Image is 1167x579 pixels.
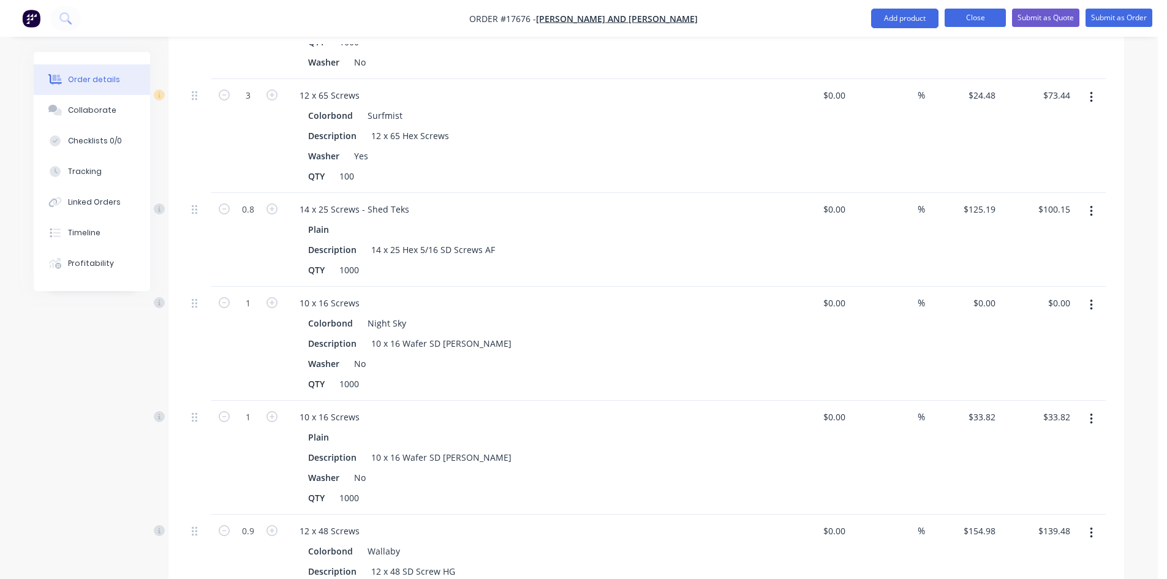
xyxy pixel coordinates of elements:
button: Order details [34,64,150,95]
span: % [918,524,925,538]
div: Linked Orders [68,197,121,208]
button: Checklists 0/0 [34,126,150,156]
div: QTY [303,167,330,185]
button: Add product [871,9,939,28]
div: No [349,53,371,71]
div: Colorbond [308,314,358,332]
div: Washer [303,469,344,486]
div: 10 x 16 Wafer SD [PERSON_NAME] [366,335,516,352]
div: Checklists 0/0 [68,135,122,146]
div: Plain [308,221,334,238]
button: Tracking [34,156,150,187]
a: [PERSON_NAME] and [PERSON_NAME] [536,13,698,25]
div: Profitability [68,258,114,269]
div: 12 x 65 Hex Screws [366,127,454,145]
button: Submit as Quote [1012,9,1079,27]
button: Submit as Order [1086,9,1152,27]
div: QTY [303,489,330,507]
div: 14 x 25 Hex 5/16 SD Screws AF [366,241,500,259]
button: Timeline [34,218,150,248]
div: Description [303,241,361,259]
div: Washer [303,147,344,165]
div: Surfmist [363,107,402,124]
div: Plain [308,428,334,446]
div: 100 [334,167,359,185]
div: 10 x 16 Screws [290,408,369,426]
div: Order details [68,74,120,85]
div: Night Sky [363,314,406,332]
div: Description [303,127,361,145]
span: % [918,410,925,424]
span: % [918,296,925,310]
div: Wallaby [363,542,400,560]
div: Tracking [68,166,102,177]
div: Colorbond [308,542,358,560]
div: Timeline [68,227,100,238]
button: Profitability [34,248,150,279]
div: Collaborate [68,105,116,116]
div: Yes [349,147,373,165]
div: Colorbond [308,107,358,124]
button: Collaborate [34,95,150,126]
div: QTY [303,261,330,279]
div: No [349,355,371,373]
div: 10 x 16 Screws [290,294,369,312]
div: 10 x 16 Wafer SD [PERSON_NAME] [366,448,516,466]
div: No [349,469,371,486]
button: Linked Orders [34,187,150,218]
div: 1000 [334,261,364,279]
div: Description [303,448,361,466]
div: QTY [303,375,330,393]
div: 14 x 25 Screws - Shed Teks [290,200,419,218]
div: 1000 [334,489,364,507]
div: 12 x 48 Screws [290,522,369,540]
div: Washer [303,355,344,373]
span: % [918,202,925,216]
span: % [918,88,925,102]
div: Washer [303,53,344,71]
span: Order #17676 - [469,13,536,25]
div: 12 x 65 Screws [290,86,369,104]
img: Factory [22,9,40,28]
div: Description [303,335,361,352]
div: 1000 [334,375,364,393]
button: Close [945,9,1006,27]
